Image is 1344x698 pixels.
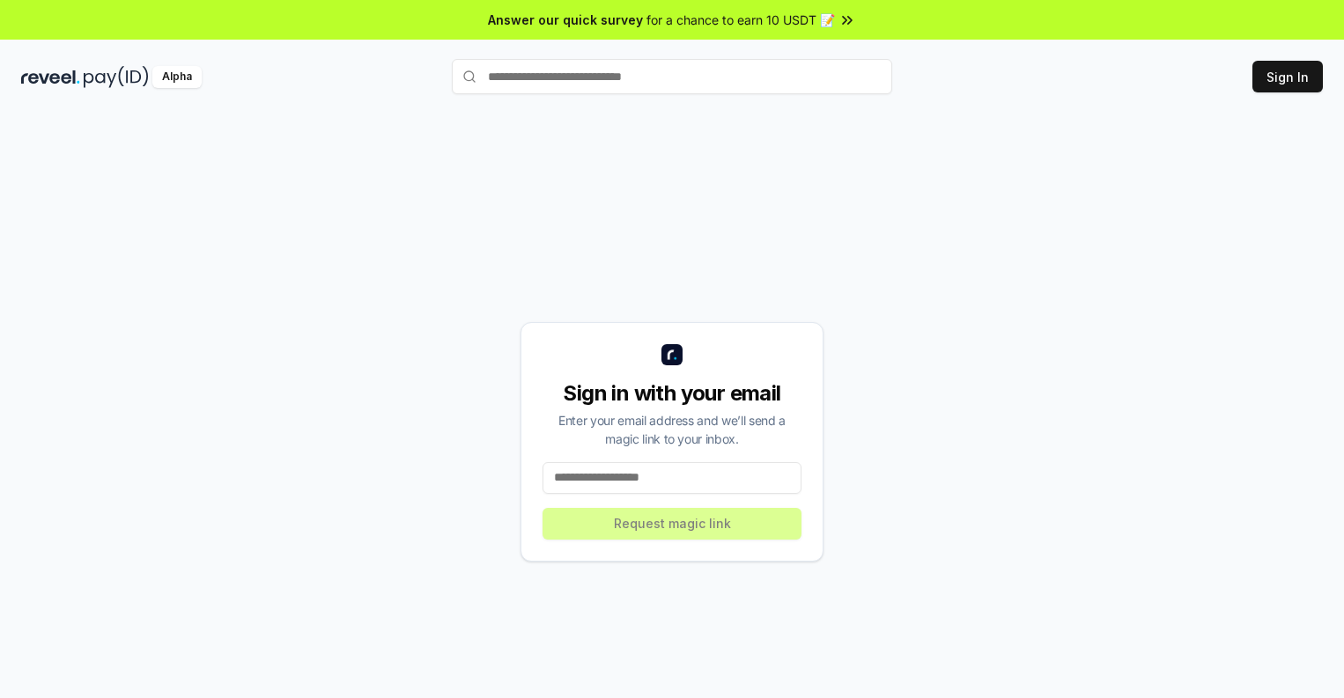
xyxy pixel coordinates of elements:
[646,11,835,29] span: for a chance to earn 10 USDT 📝
[1252,61,1323,92] button: Sign In
[152,66,202,88] div: Alpha
[84,66,149,88] img: pay_id
[661,344,683,365] img: logo_small
[543,379,801,408] div: Sign in with your email
[488,11,643,29] span: Answer our quick survey
[21,66,80,88] img: reveel_dark
[543,411,801,448] div: Enter your email address and we’ll send a magic link to your inbox.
